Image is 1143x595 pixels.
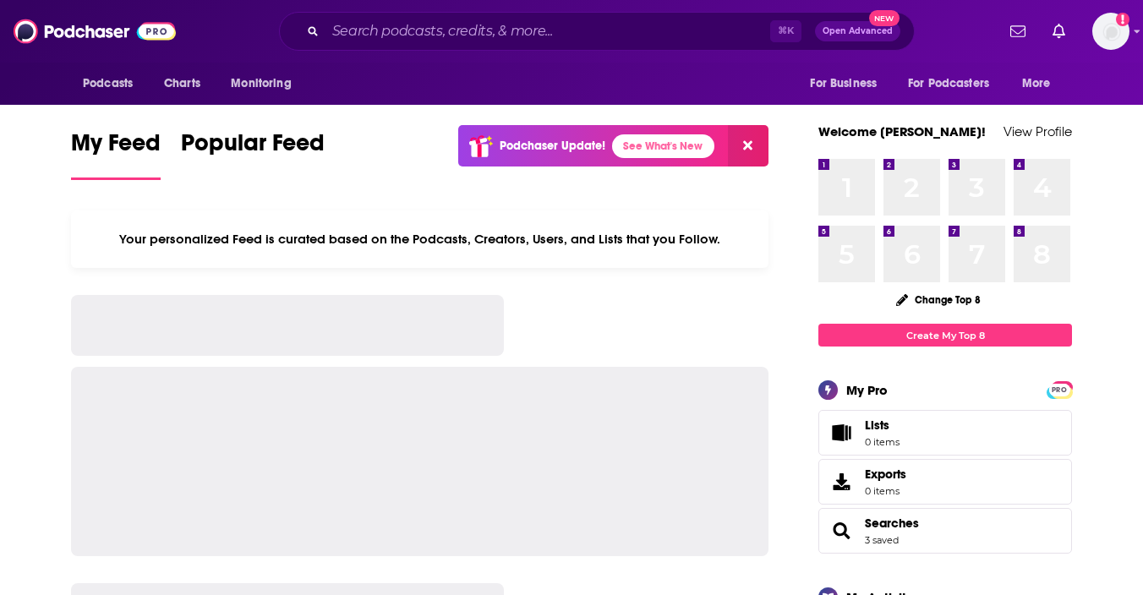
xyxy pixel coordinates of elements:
div: Your personalized Feed is curated based on the Podcasts, Creators, Users, and Lists that you Follow. [71,210,768,268]
span: Monitoring [231,72,291,96]
span: 0 items [865,485,906,497]
a: PRO [1049,383,1069,396]
input: Search podcasts, credits, & more... [325,18,770,45]
a: Show notifications dropdown [1004,17,1032,46]
span: Exports [865,467,906,482]
span: Lists [865,418,900,433]
span: PRO [1049,384,1069,396]
span: Open Advanced [823,27,893,35]
span: New [869,10,900,26]
span: ⌘ K [770,20,801,42]
img: User Profile [1092,13,1129,50]
div: My Pro [846,382,888,398]
a: My Feed [71,128,161,180]
span: Logged in as mgalandak [1092,13,1129,50]
span: Lists [865,418,889,433]
a: See What's New [612,134,714,158]
span: Charts [164,72,200,96]
span: 0 items [865,436,900,448]
div: Search podcasts, credits, & more... [279,12,915,51]
a: Lists [818,410,1072,456]
button: open menu [71,68,155,100]
a: Show notifications dropdown [1046,17,1072,46]
a: Create My Top 8 [818,324,1072,347]
button: open menu [1010,68,1072,100]
span: Podcasts [83,72,133,96]
img: Podchaser - Follow, Share and Rate Podcasts [14,15,176,47]
span: For Podcasters [908,72,989,96]
a: Popular Feed [181,128,325,180]
span: Exports [824,470,858,494]
span: More [1022,72,1051,96]
button: Open AdvancedNew [815,21,900,41]
p: Podchaser Update! [500,139,605,153]
span: My Feed [71,128,161,167]
span: Lists [824,421,858,445]
button: Show profile menu [1092,13,1129,50]
span: Searches [818,508,1072,554]
a: 3 saved [865,534,899,546]
a: View Profile [1004,123,1072,139]
a: Exports [818,459,1072,505]
span: For Business [810,72,877,96]
button: open menu [219,68,313,100]
svg: Add a profile image [1116,13,1129,26]
a: Searches [824,519,858,543]
a: Searches [865,516,919,531]
a: Charts [153,68,211,100]
button: open menu [798,68,898,100]
span: Popular Feed [181,128,325,167]
a: Welcome [PERSON_NAME]! [818,123,986,139]
button: Change Top 8 [886,289,991,310]
button: open menu [897,68,1014,100]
